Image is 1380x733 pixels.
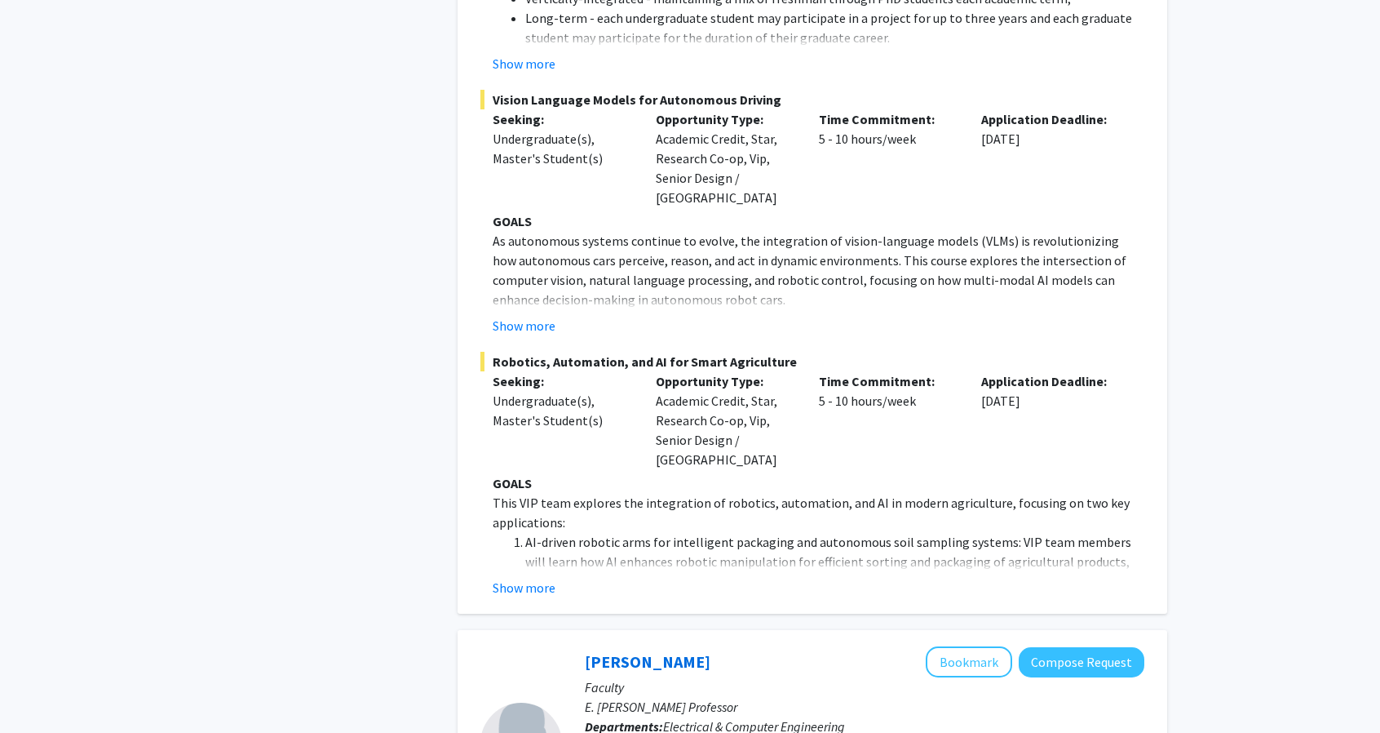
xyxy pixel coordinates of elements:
[493,316,555,335] button: Show more
[525,8,1144,47] li: Long-term - each undergraduate student may participate in a project for up to three years and eac...
[493,371,631,391] p: Seeking:
[493,231,1144,309] p: As autonomous systems continue to evolve, the integration of vision-language models (VLMs) is rev...
[644,109,807,207] div: Academic Credit, Star, Research Co-op, Vip, Senior Design / [GEOGRAPHIC_DATA]
[969,371,1132,469] div: [DATE]
[981,371,1120,391] p: Application Deadline:
[493,475,532,491] strong: GOALS
[493,391,631,430] div: Undergraduate(s), Master's Student(s)
[656,371,794,391] p: Opportunity Type:
[807,371,970,469] div: 5 - 10 hours/week
[493,109,631,129] p: Seeking:
[644,371,807,469] div: Academic Credit, Star, Research Co-op, Vip, Senior Design / [GEOGRAPHIC_DATA]
[493,493,1144,532] p: This VIP team explores the integration of robotics, automation, and AI in modern agriculture, foc...
[585,651,710,672] a: [PERSON_NAME]
[493,54,555,73] button: Show more
[1019,647,1144,677] button: Compose Request to Kapil Dandekar
[12,660,69,721] iframe: Chat
[525,532,1144,591] li: AI-driven robotic arms for intelligent packaging and autonomous soil sampling systems: VIP team m...
[819,109,958,129] p: Time Commitment:
[969,109,1132,207] div: [DATE]
[480,90,1144,109] span: Vision Language Models for Autonomous Driving
[585,677,1144,697] p: Faculty
[585,697,1144,717] p: E. [PERSON_NAME] Professor
[819,371,958,391] p: Time Commitment:
[981,109,1120,129] p: Application Deadline:
[493,213,532,229] strong: GOALS
[926,646,1012,677] button: Add Kapil Dandekar to Bookmarks
[480,352,1144,371] span: Robotics, Automation, and AI for Smart Agriculture
[493,129,631,168] div: Undergraduate(s), Master's Student(s)
[807,109,970,207] div: 5 - 10 hours/week
[493,578,555,598] button: Show more
[656,109,794,129] p: Opportunity Type:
